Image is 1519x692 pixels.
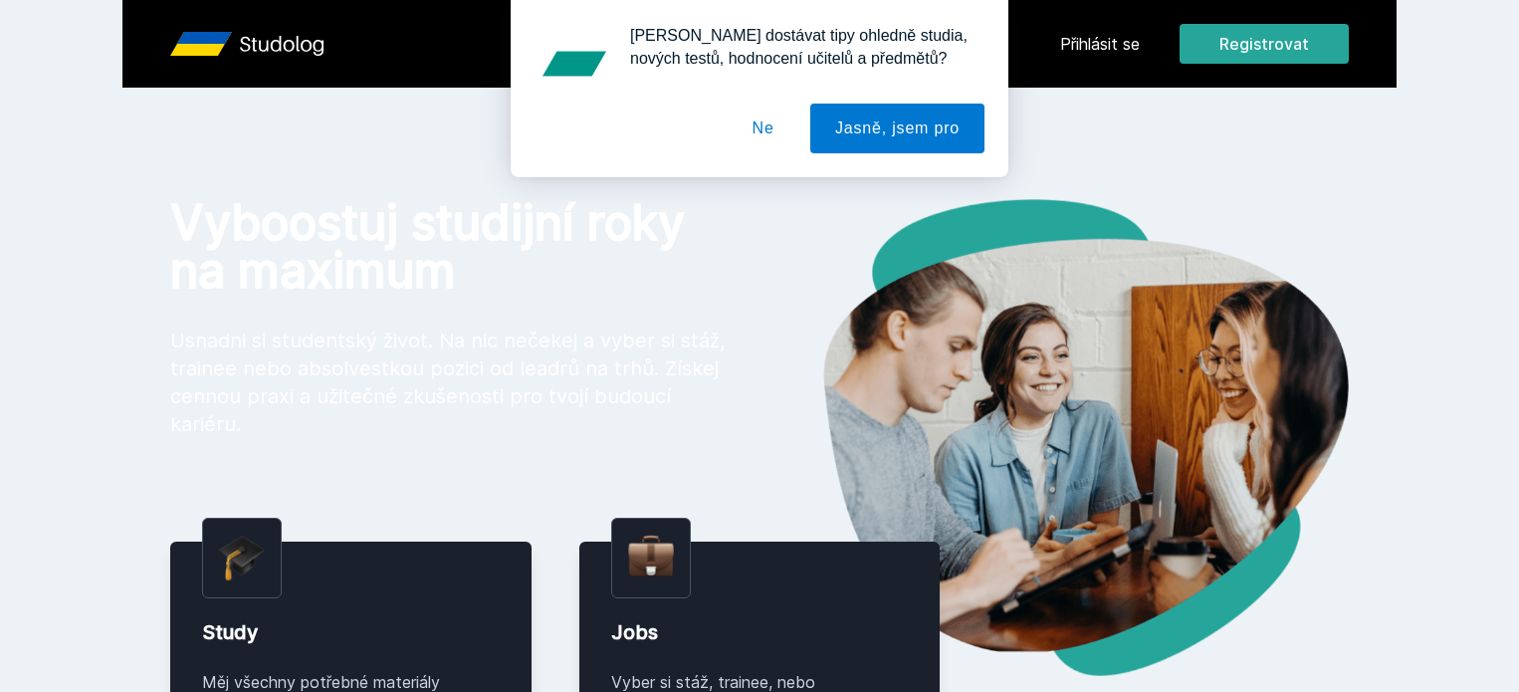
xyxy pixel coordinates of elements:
[219,535,265,581] img: graduation-cap.png
[535,24,614,104] img: notification icon
[728,104,799,153] button: Ne
[611,618,909,646] div: Jobs
[170,199,728,295] h1: Vyboostuj studijní roky na maximum
[759,199,1349,676] img: hero.png
[170,327,728,438] p: Usnadni si studentský život. Na nic nečekej a vyber si stáž, trainee nebo absolvestkou pozici od ...
[810,104,984,153] button: Jasně, jsem pro
[628,531,674,581] img: briefcase.png
[614,24,984,70] div: [PERSON_NAME] dostávat tipy ohledně studia, nových testů, hodnocení učitelů a předmětů?
[202,618,500,646] div: Study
